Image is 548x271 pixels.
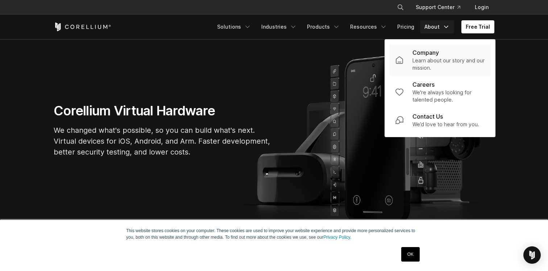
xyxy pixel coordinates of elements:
[389,44,491,76] a: Company Learn about our story and our mission.
[213,20,256,33] a: Solutions
[412,121,479,128] p: We’d love to hear from you.
[388,1,494,14] div: Navigation Menu
[412,80,435,89] p: Careers
[126,227,422,241] p: This website stores cookies on your computer. These cookies are used to improve your website expe...
[412,57,485,71] p: Learn about our story and our mission.
[412,112,443,121] p: Contact Us
[523,246,541,264] div: Open Intercom Messenger
[213,20,494,33] div: Navigation Menu
[54,125,271,157] p: We changed what's possible, so you can build what's next. Virtual devices for iOS, Android, and A...
[410,1,466,14] a: Support Center
[412,48,439,57] p: Company
[323,235,351,240] a: Privacy Policy.
[401,247,420,262] a: OK
[469,1,494,14] a: Login
[346,20,391,33] a: Resources
[461,20,494,33] a: Free Trial
[54,103,271,119] h1: Corellium Virtual Hardware
[412,89,485,103] p: We're always looking for talented people.
[389,108,491,132] a: Contact Us We’d love to hear from you.
[389,76,491,108] a: Careers We're always looking for talented people.
[257,20,301,33] a: Industries
[54,22,111,31] a: Corellium Home
[420,20,454,33] a: About
[393,20,419,33] a: Pricing
[394,1,407,14] button: Search
[303,20,344,33] a: Products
